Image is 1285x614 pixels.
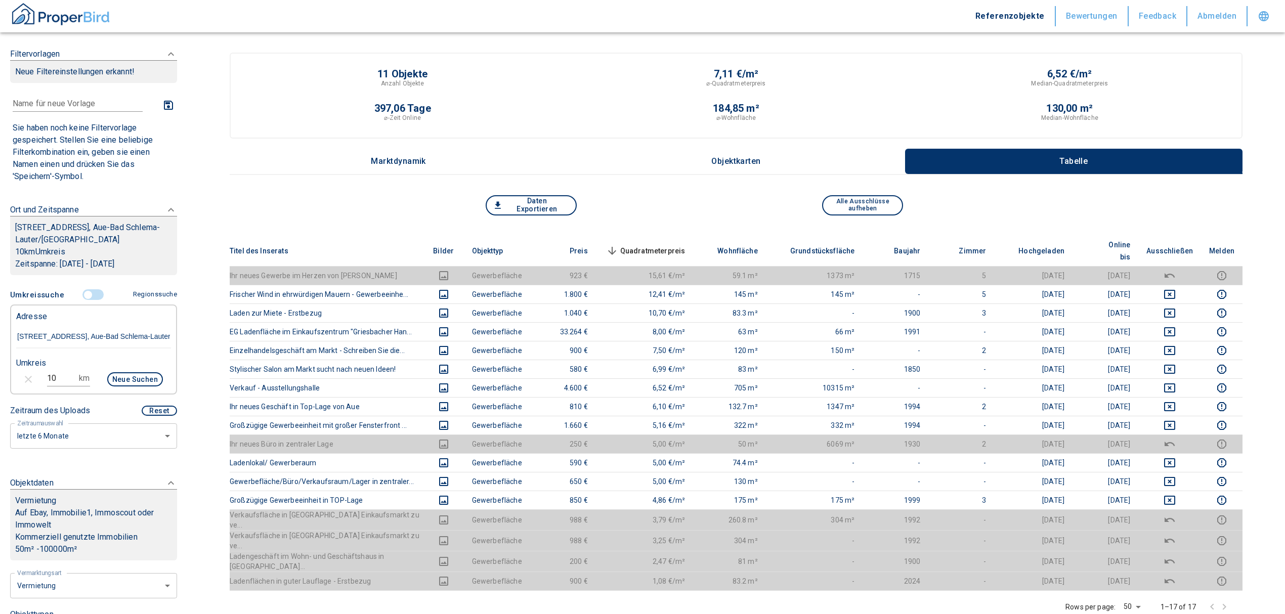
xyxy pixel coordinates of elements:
[928,472,994,491] td: -
[928,322,994,341] td: -
[713,103,759,113] p: 184,85 m²
[15,222,172,246] p: [STREET_ADDRESS], Aue-Bad Schlema-Lauter/[GEOGRAPHIC_DATA]
[714,69,759,79] p: 7,11 €/m²
[1056,6,1129,26] button: Bewertungen
[863,572,928,590] td: 2024
[863,360,928,378] td: 1850
[15,543,172,555] p: 50 m² - 100000 m²
[1073,509,1138,530] td: [DATE]
[432,382,456,394] button: images
[1146,514,1193,526] button: deselect this listing
[994,453,1073,472] td: [DATE]
[10,194,177,285] div: Ort und Zeitspanne[STREET_ADDRESS], Aue-Bad Schlema-Lauter/[GEOGRAPHIC_DATA]10kmUmkreisZeitspanne...
[596,551,694,572] td: 2,47 €/m²
[994,551,1073,572] td: [DATE]
[432,457,456,469] button: images
[1161,602,1196,612] p: 1–17 of 17
[596,303,694,322] td: 10,70 €/m²
[994,285,1073,303] td: [DATE]
[928,360,994,378] td: -
[1201,236,1243,267] th: Melden
[693,360,766,378] td: 83 m²
[596,572,694,590] td: 1,08 €/m²
[693,530,766,551] td: 304 m²
[10,93,177,186] div: FiltervorlagenNeue Filtereinstellungen erkannt!
[432,344,456,357] button: images
[129,286,177,303] button: Regionssuche
[432,401,456,413] button: images
[928,530,994,551] td: -
[230,472,423,491] th: Gewerbefläche/Büro/Verkaufsraum/Lager in zentraler...
[1209,575,1234,587] button: report this listing
[16,311,47,323] p: Adresse
[530,472,596,491] td: 650 €
[432,288,456,300] button: images
[1073,491,1138,509] td: [DATE]
[1187,6,1248,26] button: Abmelden
[530,572,596,590] td: 900 €
[230,378,423,397] th: Verkauf - Ausstellungshalle
[432,438,456,450] button: images
[16,325,171,348] input: Adresse ändern
[1209,326,1234,338] button: report this listing
[693,266,766,285] td: 59.1 m²
[878,245,920,257] span: Baujahr
[863,472,928,491] td: -
[464,322,530,341] td: Gewerbefläche
[1048,157,1099,166] p: Tabelle
[230,509,423,530] th: Verkaufsfläche in [GEOGRAPHIC_DATA] Einkaufsmarkt zu ve...
[994,509,1073,530] td: [DATE]
[766,378,863,397] td: 10315 m²
[530,530,596,551] td: 988 €
[10,204,79,216] p: Ort und Zeitspanne
[230,322,423,341] th: EG Ladenfläche im Einkaufszentrum "Griesbacher Han...
[1073,285,1138,303] td: [DATE]
[530,266,596,285] td: 923 €
[10,285,68,304] button: Umkreissuche
[1081,239,1130,263] span: Online bis
[15,507,172,531] p: Auf Ebay, Immobilie1, Immoscout oder Immowelt
[10,285,177,449] div: FiltervorlagenNeue Filtereinstellungen erkannt!
[381,79,424,88] p: Anzahl Objekte
[928,285,994,303] td: 5
[928,491,994,509] td: 3
[928,572,994,590] td: -
[1146,401,1193,413] button: deselect this listing
[230,341,423,360] th: Einzelhandelsgeschäft am Markt - Schreiben Sie die...
[596,472,694,491] td: 5,00 €/m²
[766,285,863,303] td: 145 m²
[693,572,766,590] td: 83.2 m²
[1209,555,1234,567] button: report this listing
[10,38,177,93] div: FiltervorlagenNeue Filtereinstellungen erkannt!
[230,303,423,322] th: Laden zur Miete - Erstbezug
[432,514,456,526] button: images
[553,245,588,257] span: Preis
[10,2,111,31] a: ProperBird Logo and Home Button
[530,341,596,360] td: 900 €
[1073,303,1138,322] td: [DATE]
[928,551,994,572] td: -
[10,405,90,417] p: Zeitraum des Uploads
[10,477,54,489] p: Objektdaten
[530,509,596,530] td: 988 €
[15,258,172,270] p: Zeitspanne: [DATE] - [DATE]
[107,372,163,386] button: Neue Suchen
[1073,434,1138,453] td: [DATE]
[1146,382,1193,394] button: deselect this listing
[693,551,766,572] td: 81 m²
[10,572,177,599] div: letzte 6 Monate
[863,266,928,285] td: 1715
[1073,341,1138,360] td: [DATE]
[766,572,863,590] td: -
[596,416,694,434] td: 5,16 €/m²
[701,245,758,257] span: Wohnfläche
[863,341,928,360] td: -
[230,360,423,378] th: Stylischer Salon am Markt sucht nach neuen Ideen!
[1146,438,1193,450] button: deselect this listing
[863,285,928,303] td: -
[79,372,90,384] p: km
[766,341,863,360] td: 150 m²
[693,509,766,530] td: 260.8 m²
[994,491,1073,509] td: [DATE]
[1209,307,1234,319] button: report this listing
